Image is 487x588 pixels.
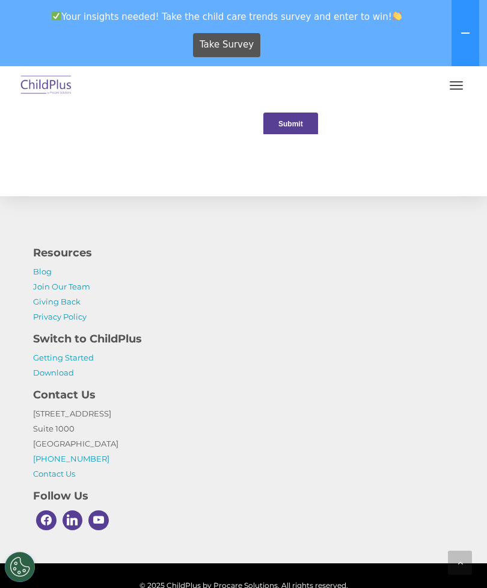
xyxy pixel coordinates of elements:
[33,312,87,321] a: Privacy Policy
[33,330,454,347] h4: Switch to ChildPlus
[200,34,254,55] span: Take Survey
[18,72,75,100] img: ChildPlus by Procare Solutions
[33,386,454,403] h4: Contact Us
[33,368,74,377] a: Download
[60,507,86,534] a: Linkedin
[33,267,52,276] a: Blog
[393,11,402,20] img: 👏
[33,406,454,481] p: [STREET_ADDRESS] Suite 1000 [GEOGRAPHIC_DATA]
[33,507,60,534] a: Facebook
[33,282,90,291] a: Join Our Team
[33,297,81,306] a: Giving Back
[52,11,61,20] img: ✅
[33,487,454,504] h4: Follow Us
[33,244,454,261] h4: Resources
[5,5,449,28] span: Your insights needed! Take the child care trends survey and enter to win!
[33,353,94,362] a: Getting Started
[5,552,35,582] button: Cookies Settings
[193,33,261,57] a: Take Survey
[85,507,112,534] a: Youtube
[33,469,75,478] a: Contact Us
[33,454,109,463] a: [PHONE_NUMBER]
